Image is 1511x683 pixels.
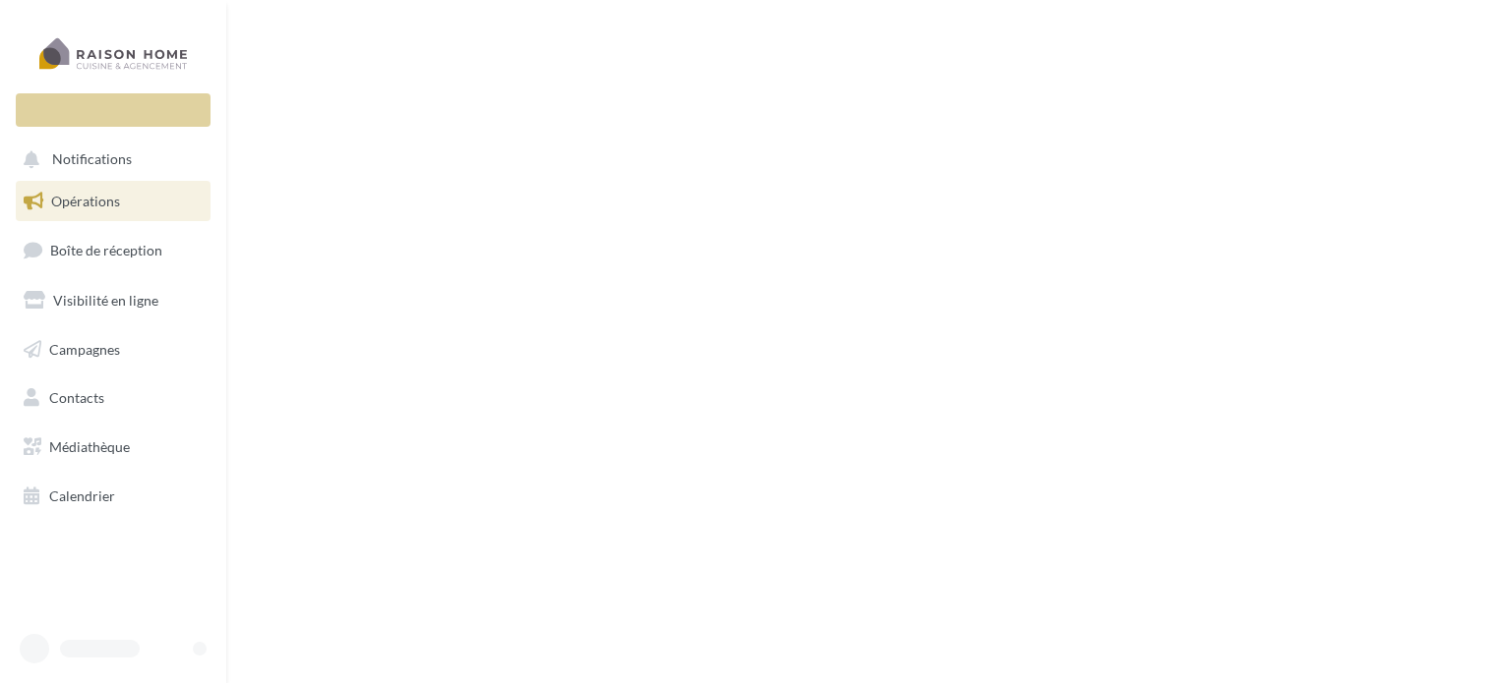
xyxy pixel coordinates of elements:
a: Boîte de réception [12,229,214,271]
span: Notifications [52,151,132,168]
a: Calendrier [12,476,214,517]
a: Visibilité en ligne [12,280,214,321]
span: Contacts [49,389,104,406]
span: Médiathèque [49,438,130,455]
span: Opérations [51,193,120,209]
a: Opérations [12,181,214,222]
span: Campagnes [49,340,120,357]
span: Boîte de réception [50,242,162,258]
span: Calendrier [49,487,115,504]
span: Visibilité en ligne [53,292,158,309]
div: Nouvelle campagne [16,93,211,127]
a: Campagnes [12,329,214,370]
a: Médiathèque [12,427,214,468]
a: Contacts [12,377,214,419]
